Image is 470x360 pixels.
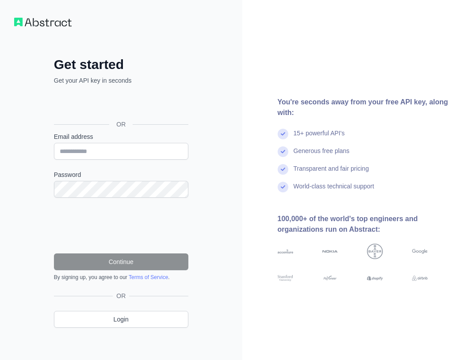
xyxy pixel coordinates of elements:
[54,132,188,141] label: Email address
[14,18,72,27] img: Workflow
[322,244,338,259] img: nokia
[278,129,288,139] img: check mark
[278,274,293,282] img: stanford university
[294,129,345,146] div: 15+ powerful API's
[54,170,188,179] label: Password
[367,274,382,282] img: shopify
[278,146,288,157] img: check mark
[54,208,188,243] iframe: reCAPTCHA
[109,120,133,129] span: OR
[278,97,456,118] div: You're seconds away from your free API key, along with:
[54,57,188,73] h2: Get started
[50,95,191,114] iframe: Sign in with Google Button
[113,291,129,300] span: OR
[367,244,382,259] img: bayer
[322,274,338,282] img: payoneer
[54,311,188,328] a: Login
[278,214,456,235] div: 100,000+ of the world's top engineers and organizations run on Abstract:
[294,146,350,164] div: Generous free plans
[278,182,288,192] img: check mark
[54,76,188,85] p: Get your API key in seconds
[54,253,188,270] button: Continue
[294,182,374,199] div: World-class technical support
[129,274,168,280] a: Terms of Service
[412,274,428,282] img: airbnb
[54,274,188,281] div: By signing up, you agree to our .
[412,244,428,259] img: google
[278,244,293,259] img: accenture
[278,164,288,175] img: check mark
[294,164,369,182] div: Transparent and fair pricing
